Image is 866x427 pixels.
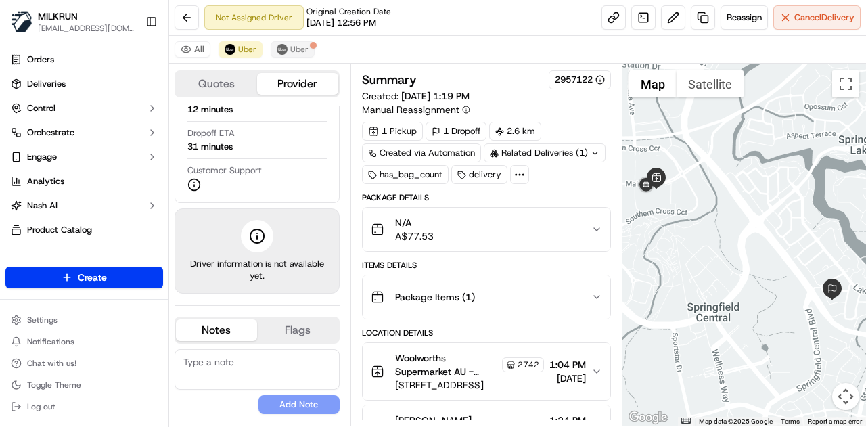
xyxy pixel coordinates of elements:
[277,44,288,55] img: uber-new-logo.jpeg
[5,97,163,119] button: Control
[518,359,539,370] span: 2742
[27,224,92,236] span: Product Catalog
[5,146,163,168] button: Engage
[395,216,434,229] span: N/A
[549,358,586,372] span: 1:04 PM
[401,90,470,102] span: [DATE] 1:19 PM
[555,74,605,86] button: 2957122
[5,332,163,351] button: Notifications
[5,171,163,192] a: Analytics
[362,192,611,203] div: Package Details
[681,418,691,424] button: Keyboard shortcuts
[832,70,859,97] button: Toggle fullscreen view
[362,89,470,103] span: Created:
[629,70,677,97] button: Show street map
[5,267,163,288] button: Create
[27,336,74,347] span: Notifications
[363,275,610,319] button: Package Items (1)
[5,195,163,217] button: Nash AI
[11,11,32,32] img: MILKRUN
[219,41,263,58] button: Uber
[362,74,417,86] h3: Summary
[489,122,541,141] div: 2.6 km
[27,175,64,187] span: Analytics
[727,12,762,24] span: Reassign
[176,73,257,95] button: Quotes
[5,73,163,95] a: Deliveries
[362,260,611,271] div: Items Details
[363,208,610,251] button: N/AA$77.53
[721,5,768,30] button: Reassign
[549,413,586,427] span: 1:24 PM
[306,6,391,17] span: Original Creation Date
[186,258,328,282] span: Driver information is not available yet.
[290,44,309,55] span: Uber
[794,12,854,24] span: Cancel Delivery
[5,122,163,143] button: Orchestrate
[395,413,472,427] span: [PERSON_NAME]
[78,271,107,284] span: Create
[306,17,376,29] span: [DATE] 12:56 PM
[27,315,58,325] span: Settings
[5,397,163,416] button: Log out
[362,103,459,116] span: Manual Reassignment
[176,319,257,341] button: Notes
[395,351,499,378] span: Woolworths Supermarket AU - [GEOGRAPHIC_DATA] Store Manager
[362,122,423,141] div: 1 Pickup
[225,44,235,55] img: uber-new-logo.jpeg
[362,143,481,162] a: Created via Automation
[27,53,54,66] span: Orders
[635,175,657,196] div: 1
[362,165,449,184] div: has_bag_count
[175,41,210,58] button: All
[5,5,140,38] button: MILKRUNMILKRUN[EMAIL_ADDRESS][DOMAIN_NAME]
[362,103,470,116] button: Manual Reassignment
[781,418,800,425] a: Terms (opens in new tab)
[187,104,233,116] div: 12 minutes
[363,343,610,400] button: Woolworths Supermarket AU - [GEOGRAPHIC_DATA] Store Manager2742[STREET_ADDRESS]1:04 PM[DATE]
[5,49,163,70] a: Orders
[257,319,338,341] button: Flags
[821,279,843,300] div: 2
[808,418,862,425] a: Report a map error
[699,418,773,425] span: Map data ©2025 Google
[27,358,76,369] span: Chat with us!
[257,73,338,95] button: Provider
[484,143,606,162] div: Related Deliveries (1)
[238,44,256,55] span: Uber
[549,372,586,385] span: [DATE]
[395,290,475,304] span: Package Items ( 1 )
[677,70,744,97] button: Show satellite imagery
[271,41,315,58] button: Uber
[773,5,861,30] button: CancelDelivery
[38,9,78,23] button: MILKRUN
[187,141,233,153] div: 31 minutes
[5,376,163,395] button: Toggle Theme
[27,127,74,139] span: Orchestrate
[5,311,163,330] button: Settings
[27,401,55,412] span: Log out
[5,252,163,273] div: Favorites
[626,409,670,426] a: Open this area in Google Maps (opens a new window)
[5,219,163,241] a: Product Catalog
[27,78,66,90] span: Deliveries
[395,229,434,243] span: A$77.53
[27,200,58,212] span: Nash AI
[626,409,670,426] img: Google
[27,380,81,390] span: Toggle Theme
[426,122,486,141] div: 1 Dropoff
[832,383,859,410] button: Map camera controls
[27,151,57,163] span: Engage
[5,354,163,373] button: Chat with us!
[27,102,55,114] span: Control
[395,378,544,392] span: [STREET_ADDRESS]
[451,165,507,184] div: delivery
[187,127,235,139] span: Dropoff ETA
[187,164,262,177] span: Customer Support
[362,328,611,338] div: Location Details
[38,23,135,34] button: [EMAIL_ADDRESS][DOMAIN_NAME]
